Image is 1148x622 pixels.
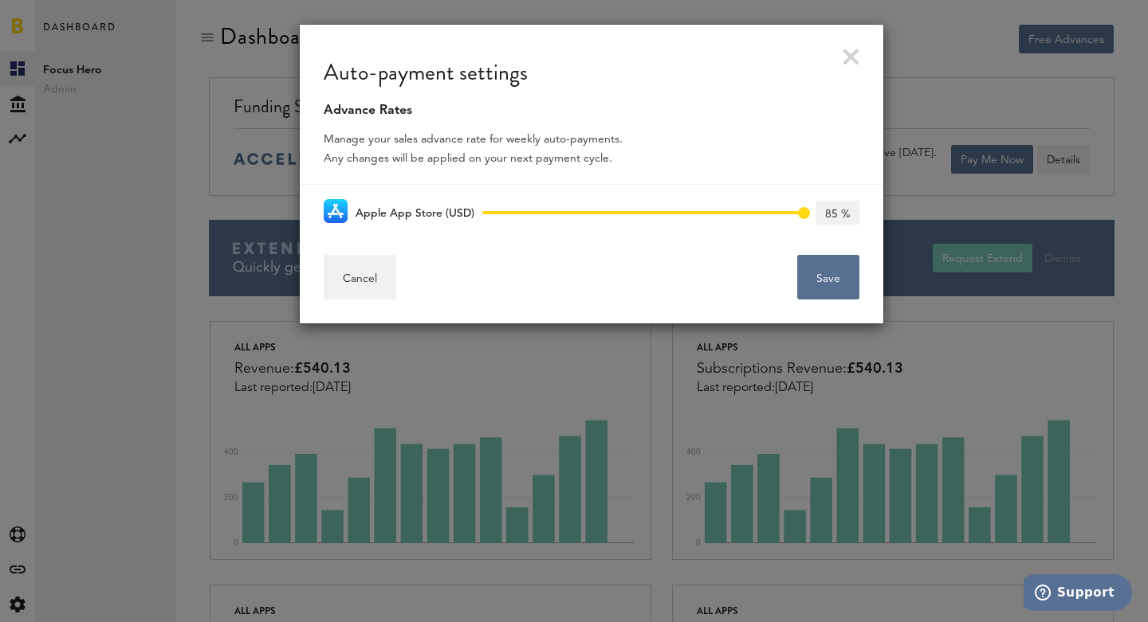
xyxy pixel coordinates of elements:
[356,205,474,223] label: Apple App Store (USD)
[324,199,348,223] img: 21.png
[324,100,883,121] div: Advance Rates
[300,25,883,88] div: Auto-payment settings
[324,255,396,299] button: Cancel
[797,255,859,299] button: Save
[300,121,883,185] div: Manage your sales advance rate for weekly auto-payments. Any changes will be applied on your next...
[1024,574,1132,614] iframe: Opens a widget where you can find more information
